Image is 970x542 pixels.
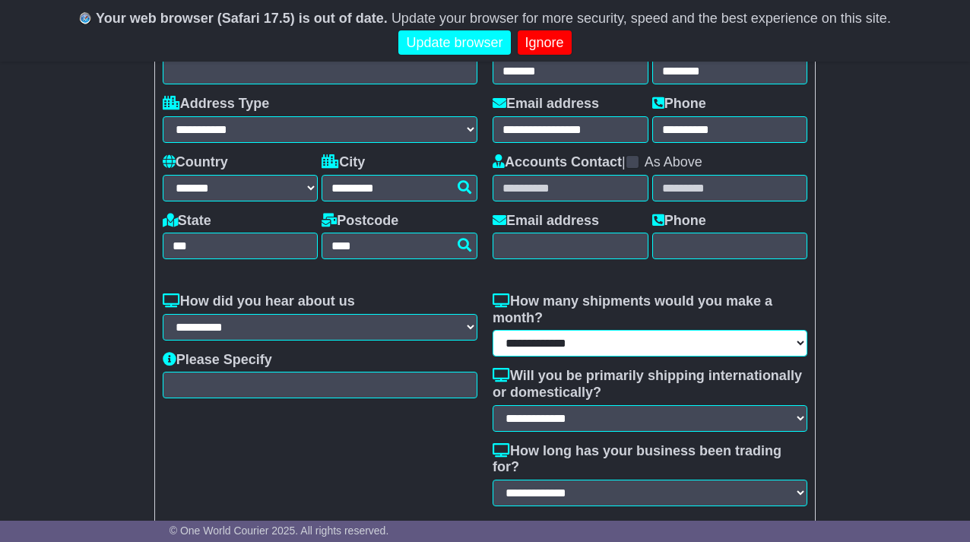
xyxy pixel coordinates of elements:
[322,213,398,230] label: Postcode
[170,525,389,537] span: © One World Courier 2025. All rights reserved.
[163,293,355,310] label: How did you hear about us
[493,293,807,326] label: How many shipments would you make a month?
[96,11,388,26] b: Your web browser (Safari 17.5) is out of date.
[652,96,706,113] label: Phone
[493,368,807,401] label: Will you be primarily shipping internationally or domestically?
[163,96,270,113] label: Address Type
[398,30,510,55] a: Update browser
[518,30,572,55] a: Ignore
[163,213,211,230] label: State
[493,213,599,230] label: Email address
[645,154,702,171] label: As Above
[391,11,891,26] span: Update your browser for more security, speed and the best experience on this site.
[493,96,599,113] label: Email address
[493,443,807,476] label: How long has your business been trading for?
[493,154,622,171] label: Accounts Contact
[652,213,706,230] label: Phone
[163,154,228,171] label: Country
[163,352,272,369] label: Please Specify
[493,154,807,175] div: |
[322,154,365,171] label: City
